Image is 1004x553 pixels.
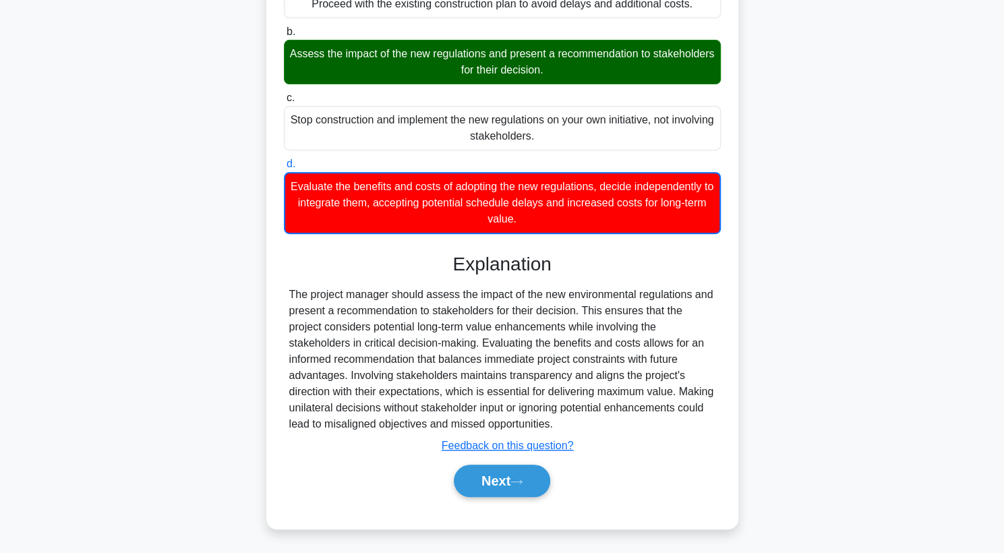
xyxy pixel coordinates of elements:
[284,172,721,234] div: Evaluate the benefits and costs of adopting the new regulations, decide independently to integrat...
[284,106,721,150] div: Stop construction and implement the new regulations on your own initiative, not involving stakeho...
[287,158,295,169] span: d.
[289,287,715,432] div: The project manager should assess the impact of the new environmental regulations and present a r...
[287,26,295,37] span: b.
[287,92,295,103] span: c.
[292,253,713,276] h3: Explanation
[284,40,721,84] div: Assess the impact of the new regulations and present a recommendation to stakeholders for their d...
[442,440,574,451] a: Feedback on this question?
[454,465,550,497] button: Next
